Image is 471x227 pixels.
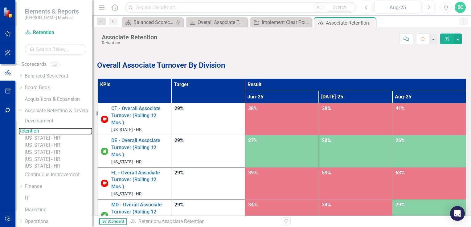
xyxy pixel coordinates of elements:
[50,62,59,67] div: 50
[25,195,92,202] a: IT
[395,170,405,176] span: 63%
[25,117,92,125] a: Development
[102,34,157,41] div: Associate Retention
[25,15,79,20] small: [PERSON_NAME] Medical
[111,169,168,191] a: FL - Overall Associate Turnover (Rolling 12 Mos.)
[133,18,174,26] div: Balanced Scorecard Welcome Page
[248,170,257,176] span: 39%
[111,201,168,223] a: MD - Overall Associate Turnover (Rolling 12 Mos.)
[138,218,159,224] a: Retention
[174,170,184,176] span: 29%
[3,7,14,18] img: ClearPoint Strategy
[162,218,205,224] div: Associate Retention
[248,202,257,208] span: 34%
[25,107,92,114] a: Associate Retention & Development
[25,218,92,225] a: Operations
[101,180,108,187] img: Below Target
[21,61,47,68] a: Scorecards
[25,183,92,190] a: Finance
[248,106,257,111] span: 38%
[25,73,92,80] a: Balanced Scorecard
[174,202,184,208] span: 29%
[450,206,465,221] div: Open Intercom Messenger
[395,137,405,143] span: 26%
[97,167,171,199] td: Double-Click to Edit Right Click for Context Menu
[322,170,331,176] span: 59%
[376,4,419,11] div: Aug-25
[174,137,184,143] span: 29%
[97,135,171,167] td: Double-Click to Edit Right Click for Context Menu
[395,202,405,208] span: 29%
[101,148,108,155] img: On or Above Target
[25,149,92,156] a: [US_STATE] - HR
[322,137,331,143] span: 28%
[187,18,246,26] a: Overall Associate Turnover (Rolling 12 Mos.)
[25,142,92,149] a: [US_STATE] - HR
[111,127,141,132] span: [US_STATE] - HR
[130,218,277,225] div: »
[25,84,92,91] a: Board Book
[111,159,141,164] span: [US_STATE] - HR
[123,18,174,26] a: Balanced Scorecard Welcome Page
[101,212,108,219] img: On or Above Target
[252,18,310,26] a: Implement Clear Point Strategy for the HR Team to improve visibility
[262,18,310,26] div: Implement Clear Point Strategy for the HR Team to improve visibility
[25,44,86,55] input: Search Below...
[322,106,331,111] span: 38%
[101,116,108,123] img: Below Target
[125,2,356,13] input: Search ClearPoint...
[322,202,331,208] span: 34%
[18,128,92,135] a: Retention
[324,3,355,12] button: Search
[455,2,466,13] button: BC
[326,19,374,27] div: Associate Retention
[25,156,92,163] a: [US_STATE] - HR
[111,137,168,158] a: DE - Overall Associate Turnover (Rolling 12 Mos.)
[97,61,225,70] strong: Overall Associate Turnover By Division
[248,137,257,143] span: 27%
[111,105,168,126] a: CT - Overall Associate Turnover (Rolling 12 Mos.)
[198,18,246,26] div: Overall Associate Turnover (Rolling 12 Mos.)
[25,96,92,103] a: Acquisitions & Expansion
[25,29,86,36] a: Retention
[25,171,92,178] a: Continuous Improvement
[97,103,171,135] td: Double-Click to Edit Right Click for Context Menu
[395,106,405,111] span: 41%
[102,41,157,45] div: Retention
[25,163,92,170] a: [US_STATE] - HR
[374,2,421,13] button: Aug-25
[333,5,346,10] span: Search
[25,206,92,213] a: Marketing
[25,8,79,15] span: Elements & Reports
[25,135,92,142] a: [US_STATE] - HR
[99,218,127,225] span: By Scorecard
[174,106,184,111] span: 29%
[111,191,141,196] span: [US_STATE] - HR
